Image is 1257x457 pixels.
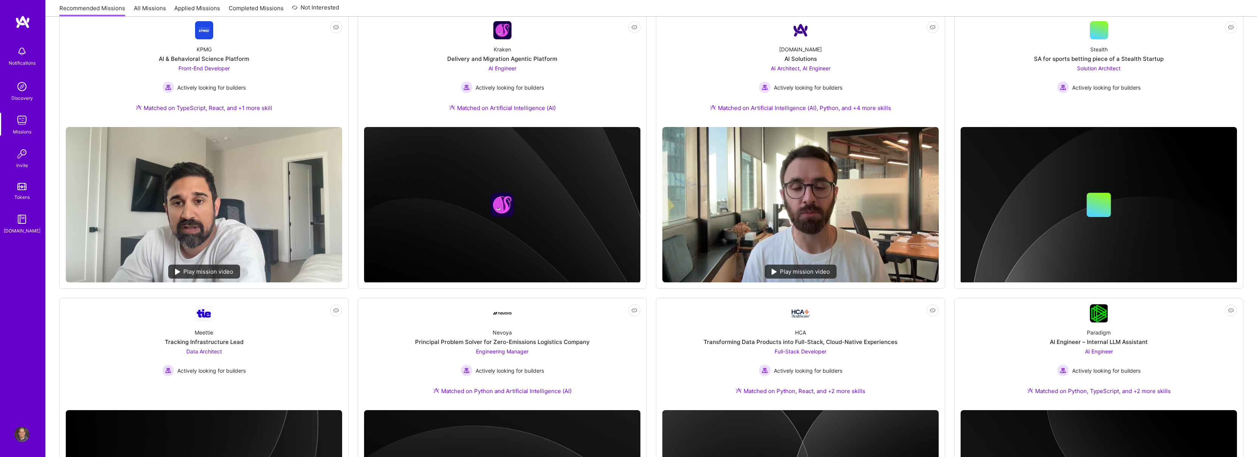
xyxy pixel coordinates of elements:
div: Matched on Python, TypeScript, and +2 more skills [1027,387,1171,395]
div: Notifications [9,59,36,67]
div: Play mission video [765,265,837,279]
span: AI Engineer [488,65,516,71]
img: logo [15,15,30,29]
div: Transforming Data Products into Full-Stack, Cloud-Native Experiences [704,338,897,346]
span: Data Architect [186,348,222,355]
div: AI Solutions [784,55,817,63]
i: icon EyeClosed [333,307,339,313]
span: Front-End Developer [178,65,230,71]
a: Completed Missions [229,4,284,17]
img: Ateam Purple Icon [710,104,716,110]
div: Missions [13,128,31,136]
img: Actively looking for builders [759,81,771,93]
div: Paradigm [1087,328,1111,336]
img: User Avatar [14,427,29,442]
img: No Mission [662,127,939,282]
span: Actively looking for builders [476,367,544,375]
a: Recommended Missions [59,4,125,17]
i: icon EyeClosed [930,24,936,30]
div: Discovery [11,94,33,102]
div: Tokens [14,193,30,201]
span: Actively looking for builders [774,367,842,375]
a: Company Logo[DOMAIN_NAME]AI SolutionsAI Architect, AI Engineer Actively looking for buildersActiv... [662,21,939,121]
i: icon EyeClosed [631,307,637,313]
a: Not Interested [292,3,339,17]
img: Ateam Purple Icon [1027,387,1033,393]
div: Matched on Artificial Intelligence (AI), Python, and +4 more skills [710,104,891,112]
div: Tracking Infrastructure Lead [165,338,243,346]
div: SA for sports betting piece of a Stealth Startup [1034,55,1164,63]
div: AI & Behavioral Science Platform [159,55,249,63]
div: Kraken [494,45,511,53]
img: Company Logo [195,21,213,39]
span: Actively looking for builders [774,84,842,91]
a: User Avatar [12,427,31,442]
a: Applied Missions [174,4,220,17]
img: teamwork [14,113,29,128]
span: Full-Stack Developer [775,348,826,355]
img: cover [364,127,640,283]
a: All Missions [134,4,166,17]
img: Actively looking for builders [162,81,174,93]
img: Ateam Purple Icon [449,104,455,110]
img: Actively looking for builders [1057,81,1069,93]
div: Play mission video [168,265,240,279]
div: Matched on Python and Artificial Intelligence (AI) [433,387,572,395]
img: Invite [14,146,29,161]
img: Ateam Purple Icon [136,104,142,110]
span: Solution Architect [1077,65,1121,71]
img: tokens [17,183,26,190]
div: Matched on Artificial Intelligence (AI) [449,104,556,112]
span: Actively looking for builders [177,367,246,375]
div: Matched on TypeScript, React, and +1 more skill [136,104,272,112]
img: Actively looking for builders [162,364,174,376]
div: [DOMAIN_NAME] [779,45,822,53]
i: icon EyeClosed [930,307,936,313]
div: [DOMAIN_NAME] [4,227,40,235]
i: icon EyeClosed [333,24,339,30]
a: Company LogoKrakenDelivery and Migration Agentic PlatformAI Engineer Actively looking for builder... [364,21,640,121]
img: Company Logo [493,21,511,39]
span: AI Engineer [1085,348,1113,355]
i: icon EyeClosed [1228,307,1234,313]
img: Actively looking for builders [759,364,771,376]
div: Invite [16,161,28,169]
img: Company Logo [195,305,213,322]
i: icon EyeClosed [631,24,637,30]
a: Company LogoHCATransforming Data Products into Full-Stack, Cloud-Native ExperiencesFull-Stack Dev... [662,304,939,404]
img: bell [14,44,29,59]
img: guide book [14,212,29,227]
img: Company Logo [792,21,810,39]
img: Ateam Purple Icon [736,387,742,393]
div: Meettie [195,328,213,336]
div: KPMG [197,45,212,53]
img: Company Logo [493,312,511,315]
img: Company Logo [792,310,810,317]
div: AI Engineer – Internal LLM Assistant [1050,338,1148,346]
a: Company LogoMeettieTracking Infrastructure LeadData Architect Actively looking for buildersActive... [66,304,342,404]
img: Ateam Purple Icon [433,387,439,393]
div: Delivery and Migration Agentic Platform [447,55,557,63]
div: HCA [795,328,806,336]
div: Nevoya [493,328,512,336]
div: Stealth [1090,45,1108,53]
span: AI Architect, AI Engineer [771,65,831,71]
img: cover [961,127,1237,284]
img: Actively looking for builders [1057,364,1069,376]
img: Company Logo [1090,304,1108,322]
i: icon EyeClosed [1228,24,1234,30]
span: Actively looking for builders [1072,367,1141,375]
img: Actively looking for builders [460,364,473,376]
a: Company LogoParadigmAI Engineer – Internal LLM AssistantAI Engineer Actively looking for builders... [961,304,1237,404]
a: Company LogoKPMGAI & Behavioral Science PlatformFront-End Developer Actively looking for builders... [66,21,342,121]
img: play [175,269,180,275]
span: Actively looking for builders [1072,84,1141,91]
span: Actively looking for builders [177,84,246,91]
div: Principal Problem Solver for Zero-Emissions Logistics Company [415,338,590,346]
a: StealthSA for sports betting piece of a Stealth StartupSolution Architect Actively looking for bu... [961,21,1237,121]
img: Company logo [490,193,515,217]
span: Actively looking for builders [476,84,544,91]
div: Matched on Python, React, and +2 more skills [736,387,865,395]
img: discovery [14,79,29,94]
span: Engineering Manager [476,348,529,355]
